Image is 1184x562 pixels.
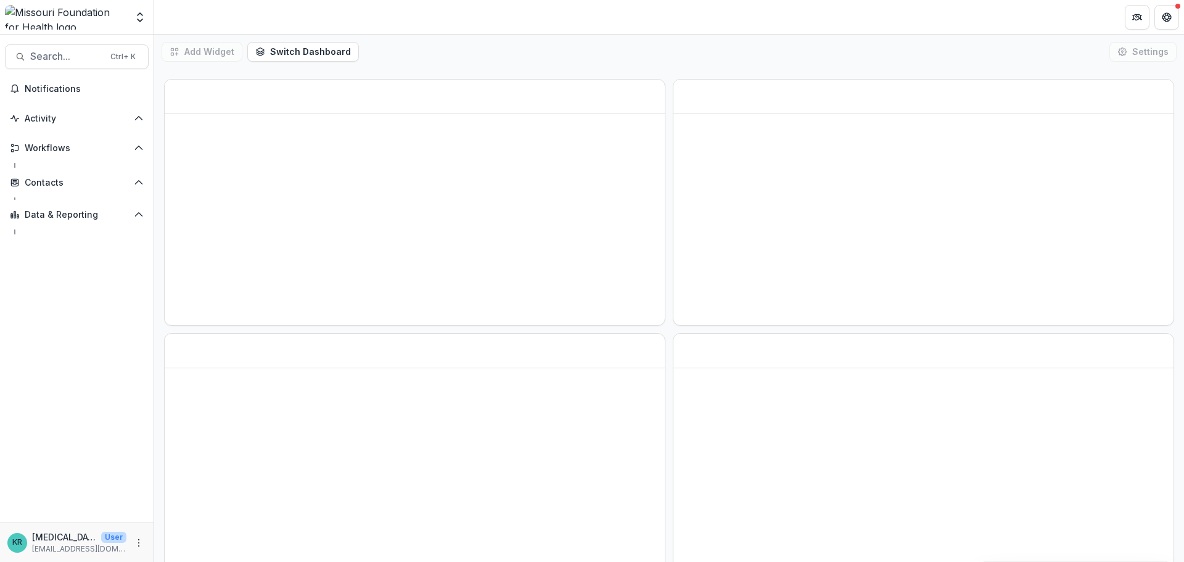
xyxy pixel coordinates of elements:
[25,143,129,154] span: Workflows
[30,51,103,62] span: Search...
[162,42,242,62] button: Add Widget
[5,5,126,30] img: Missouri Foundation for Health logo
[32,543,126,555] p: [EMAIL_ADDRESS][DOMAIN_NAME]
[101,532,126,543] p: User
[25,210,129,220] span: Data & Reporting
[1154,5,1179,30] button: Get Help
[25,114,129,124] span: Activity
[5,109,149,128] button: Open Activity
[12,539,22,547] div: Kyra Robinson
[131,5,149,30] button: Open entity switcher
[1109,42,1177,62] button: Settings
[108,50,138,64] div: Ctrl + K
[25,84,144,94] span: Notifications
[5,173,149,192] button: Open Contacts
[5,44,149,69] button: Search...
[5,205,149,225] button: Open Data & Reporting
[5,138,149,158] button: Open Workflows
[131,535,146,550] button: More
[1125,5,1149,30] button: Partners
[159,8,212,26] nav: breadcrumb
[5,79,149,99] button: Notifications
[32,531,96,543] p: [MEDICAL_DATA][PERSON_NAME]
[247,42,359,62] button: Switch Dashboard
[25,178,129,188] span: Contacts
